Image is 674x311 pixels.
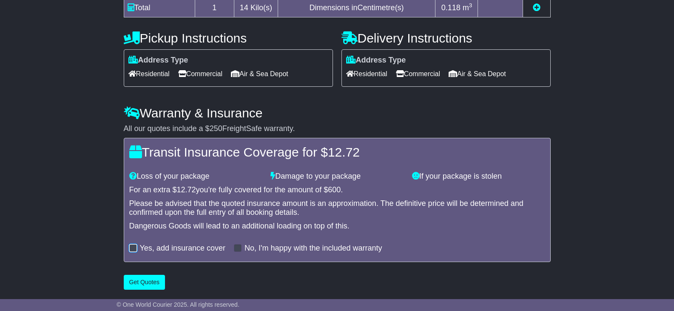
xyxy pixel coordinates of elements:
a: Add new item [533,3,540,12]
span: 0.118 [441,3,461,12]
h4: Warranty & Insurance [124,106,551,120]
label: Address Type [128,56,188,65]
label: No, I'm happy with the included warranty [245,244,382,253]
div: If your package is stolen [408,172,549,181]
label: Address Type [346,56,406,65]
span: 14 [240,3,248,12]
div: Dangerous Goods will lead to an additional loading on top of this. [129,222,545,231]
span: Air & Sea Depot [231,67,288,80]
div: For an extra $ you're fully covered for the amount of $ . [129,185,545,195]
h4: Delivery Instructions [341,31,551,45]
h4: Transit Insurance Coverage for $ [129,145,545,159]
span: © One World Courier 2025. All rights reserved. [117,301,239,308]
span: Air & Sea Depot [449,67,506,80]
span: Residential [128,67,170,80]
div: Damage to your package [266,172,408,181]
span: Residential [346,67,387,80]
div: Please be advised that the quoted insurance amount is an approximation. The definitive price will... [129,199,545,217]
label: Yes, add insurance cover [140,244,225,253]
span: 12.72 [328,145,360,159]
span: Commercial [178,67,222,80]
h4: Pickup Instructions [124,31,333,45]
span: 12.72 [177,185,196,194]
span: Commercial [396,67,440,80]
span: m [463,3,472,12]
sup: 3 [469,2,472,9]
div: Loss of your package [125,172,267,181]
div: All our quotes include a $ FreightSafe warranty. [124,124,551,134]
span: 250 [210,124,222,133]
span: 600 [328,185,341,194]
button: Get Quotes [124,275,165,290]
